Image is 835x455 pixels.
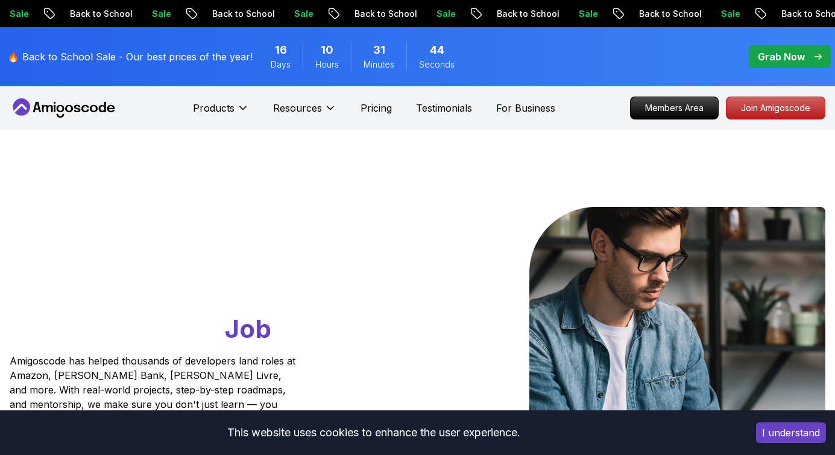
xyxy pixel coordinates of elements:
button: Products [193,101,249,125]
a: Join Amigoscode [726,97,825,119]
span: 10 Hours [321,42,333,59]
a: Members Area [630,97,719,119]
p: Back to School [533,8,615,20]
p: Back to School [675,8,757,20]
p: Sale [615,8,654,20]
p: Members Area [631,97,718,119]
p: 🔥 Back to School Sale - Our best prices of the year! [7,49,253,64]
button: Accept cookies [756,422,826,443]
span: Minutes [364,59,394,71]
p: Grab Now [758,49,805,64]
span: 16 Days [275,42,287,59]
p: Sale [473,8,511,20]
p: Join Amigoscode [726,97,825,119]
p: Back to School [106,8,188,20]
p: Back to School [248,8,330,20]
button: Resources [273,101,336,125]
span: 44 Seconds [430,42,444,59]
span: Days [271,59,291,71]
a: For Business [496,101,555,115]
span: 31 Minutes [373,42,385,59]
p: Sale [46,8,84,20]
span: Job [225,313,271,344]
a: Pricing [361,101,392,115]
span: Seconds [419,59,455,71]
p: Resources [273,101,322,115]
p: Amigoscode has helped thousands of developers land roles at Amazon, [PERSON_NAME] Bank, [PERSON_N... [10,354,299,426]
a: Testimonials [416,101,472,115]
div: This website uses cookies to enhance the user experience. [9,419,738,446]
p: Back to School [391,8,473,20]
p: Products [193,101,235,115]
p: Sale [757,8,796,20]
p: Sale [188,8,227,20]
h1: Go From Learning to Hired: Master Java, Spring Boot & Cloud Skills That Get You the [10,207,338,346]
span: Hours [315,59,339,71]
p: Sale [330,8,369,20]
